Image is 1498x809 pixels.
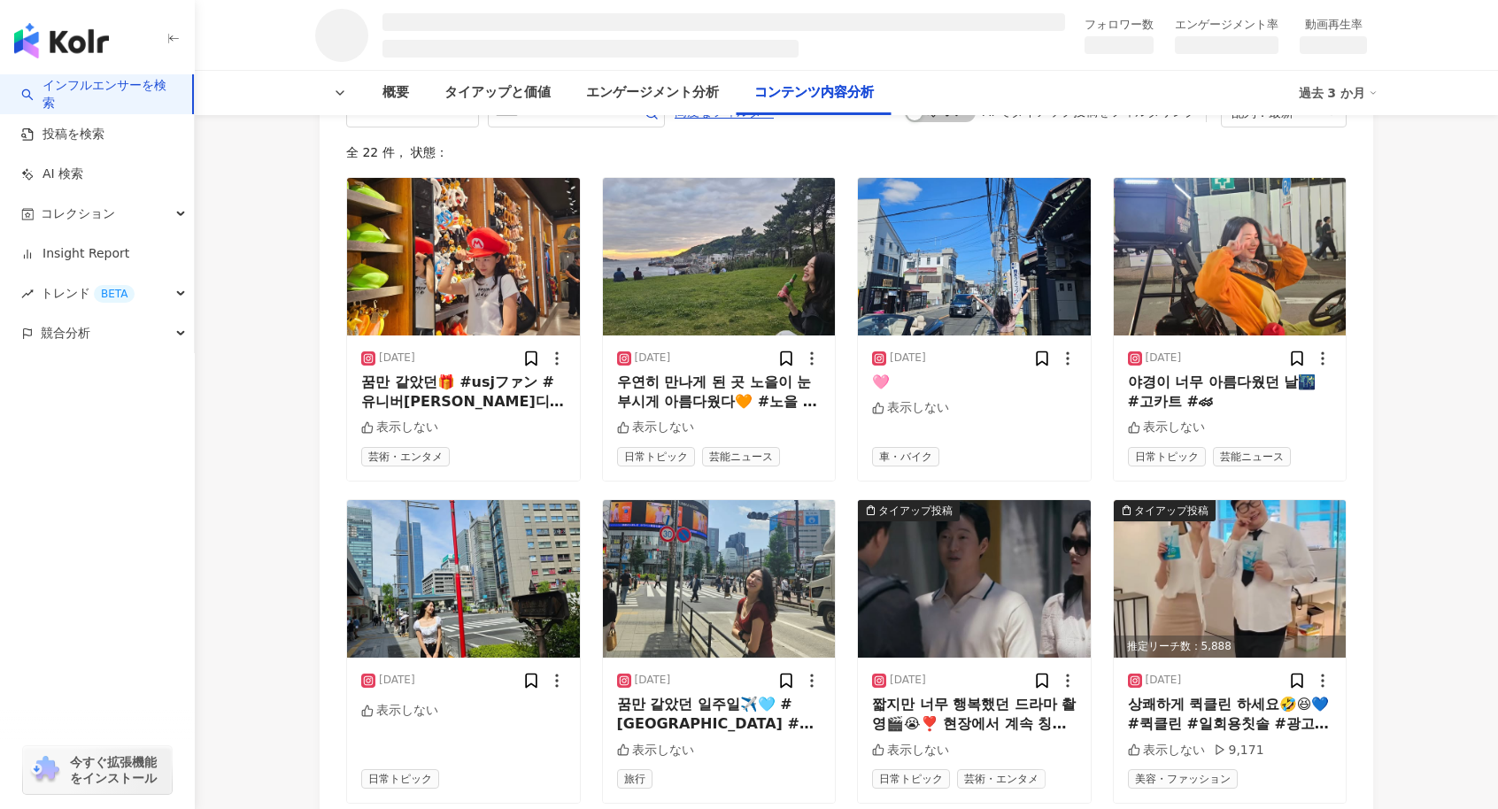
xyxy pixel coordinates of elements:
span: コレクション [41,194,115,234]
span: 美容・ファッション [1128,769,1238,789]
div: 꿈만 같았던🎁 #usjファン #유니버[PERSON_NAME]디오재팬 #오사카 [361,373,566,412]
div: [DATE] [635,351,671,366]
img: post-image [603,500,836,658]
div: タイアップと価値 [444,82,551,104]
span: 日常トピック [1128,447,1206,466]
span: rise [21,288,34,300]
span: 芸能ニュース [702,447,780,466]
span: 日常トピック [872,769,950,789]
div: post-imageタイアップ投稿 [858,500,1091,658]
button: 高度なフィルター [674,97,775,126]
div: [DATE] [890,351,926,366]
img: chrome extension [28,756,62,784]
span: 競合分析 [41,313,90,353]
span: 芸術・エンタメ [361,447,450,466]
img: post-image [347,178,580,335]
div: [DATE] [1146,351,1182,366]
img: post-image [858,500,1091,658]
div: 表示しない [1128,742,1205,759]
div: 9,171 [1214,742,1264,759]
span: 日常トピック [617,447,695,466]
div: 表示しない [1128,419,1205,436]
a: chrome extension今すぐ拡張機能をインストール [23,746,172,794]
img: post-image [1114,500,1347,658]
div: [DATE] [1146,673,1182,688]
span: 今すぐ拡張機能をインストール [70,754,166,786]
a: Insight Report [21,245,129,263]
div: [DATE] [379,673,415,688]
div: 表示しない [617,419,694,436]
span: 芸術・エンタメ [957,769,1046,789]
div: [DATE] [890,673,926,688]
div: 상쾌하게 퀵클린 하세요🤣😆💙 #퀵클린 #일회용칫솔 #광고촬영 [1128,695,1332,735]
div: 꿈만 같았던 일주일✈️🩵 #[GEOGRAPHIC_DATA] #[GEOGRAPHIC_DATA] #여행 #✈️ [617,695,822,735]
div: 概要 [382,82,409,104]
span: 日常トピック [361,769,439,789]
div: 表示しない [361,419,438,436]
div: 過去 3 か月 [1299,79,1378,107]
span: トレンド [41,274,135,313]
div: 推定リーチ数：5,888 [1114,636,1347,658]
div: BETA [94,285,135,303]
img: post-image [603,178,836,335]
a: 投稿を検索 [21,126,104,143]
div: [DATE] [379,351,415,366]
div: 動画再生率 [1300,16,1367,34]
div: 🩷 [872,373,1077,392]
div: 짧지만 너무 행복했던 드라마 촬영🎬😭❣️ 현장에서 계속 칭찬해 주시고 웃으면서 반겨주셨던 감독님 진심으로 감사했습니다🙇‍♀️🧡 #드라마 #jtbc #협상의기술 [872,695,1077,735]
img: post-image [858,178,1091,335]
div: 全 22 件 ， 状態： [346,145,1347,159]
span: 旅行 [617,769,652,789]
span: 芸能ニュース [1213,447,1291,466]
img: logo [14,23,109,58]
img: post-image [1114,178,1347,335]
div: 表示しない [617,742,694,759]
img: post-image [347,500,580,658]
div: 表示しない [361,702,438,720]
div: 表示しない [872,742,949,759]
div: 야경이 너무 아름다웠던 날🌃 #고카트 #🏎 [1128,373,1332,412]
a: searchインフルエンサーを検索 [21,77,178,112]
div: post-imageタイアップ投稿推定リーチ数：5,888 [1114,500,1347,658]
div: フォロワー数 [1085,16,1154,34]
div: 表示しない [872,399,949,417]
div: エンゲージメント率 [1175,16,1278,34]
a: AI 検索 [21,166,83,183]
div: コンテンツ内容分析 [754,82,874,104]
span: 車・バイク [872,447,939,466]
div: エンゲージメント分析 [586,82,719,104]
div: タイアップ投稿 [878,502,953,520]
div: 우연히 만나게 된 곳 노을이 눈부시게 아름다웠다🧡 #노을 #일몰 #🌅 [617,373,822,412]
div: [DATE] [635,673,671,688]
div: タイアップ投稿 [1134,502,1208,520]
